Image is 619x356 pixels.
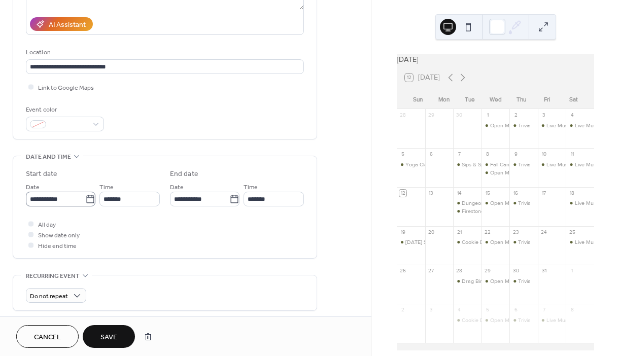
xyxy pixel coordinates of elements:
[456,151,463,158] div: 7
[490,277,527,285] div: Open Mic Night
[566,238,594,246] div: Live Music: Ali Kat & The Revelators
[30,17,93,31] button: AI Assistant
[569,268,576,275] div: 1
[399,112,406,119] div: 28
[26,271,80,281] span: Recurring event
[566,122,594,129] div: Live Music: Rock Solid Alibi
[569,190,576,197] div: 18
[462,161,527,168] div: Sips & Sparks Dating Event
[83,325,135,348] button: Save
[566,199,594,207] div: Live Music: Missing Maplewood
[540,268,547,275] div: 31
[540,229,547,236] div: 24
[170,182,184,193] span: Date
[509,122,538,129] div: Trivia
[456,190,463,197] div: 14
[100,332,117,343] span: Save
[569,112,576,119] div: 4
[490,169,527,176] div: Open Mic Night
[569,307,576,314] div: 8
[484,151,491,158] div: 8
[397,54,594,65] div: [DATE]
[26,47,302,58] div: Location
[456,268,463,275] div: 28
[484,190,491,197] div: 15
[428,151,435,158] div: 6
[26,104,102,115] div: Event color
[49,20,86,30] div: AI Assistant
[453,207,482,215] div: Firestone Paint Night: Gingham Pumpkin Plate
[38,220,56,230] span: All day
[38,83,94,93] span: Link to Google Maps
[518,161,531,168] div: Trivia
[490,238,527,246] div: Open Mic Night
[405,90,431,110] div: Sun
[569,151,576,158] div: 11
[482,199,510,207] div: Open Mic Night
[518,238,531,246] div: Trivia
[560,90,586,110] div: Sat
[26,182,40,193] span: Date
[397,238,425,246] div: Sunday Scaries Pop Up
[512,190,520,197] div: 16
[482,161,510,168] div: Fall Candle Making Workshop
[405,161,432,168] div: Yoga Class
[428,112,435,119] div: 29
[484,268,491,275] div: 29
[453,199,482,207] div: Dungeons and Drafts
[509,161,538,168] div: Trivia
[534,90,560,110] div: Fri
[482,122,510,129] div: Open Mic Night
[405,238,460,246] div: [DATE] Scaries Pop Up
[431,90,457,110] div: Mon
[518,199,531,207] div: Trivia
[428,268,435,275] div: 27
[453,316,482,324] div: Cookie Decorating Class: Thanksgiving
[483,90,508,110] div: Wed
[244,182,258,193] span: Time
[538,122,566,129] div: Live Music: Gone Rogue
[99,182,114,193] span: Time
[490,199,527,207] div: Open Mic Night
[540,151,547,158] div: 10
[540,112,547,119] div: 3
[16,325,79,348] button: Cancel
[462,238,540,246] div: Cookie Decorating Class: [DATE]
[518,277,531,285] div: Trivia
[490,316,527,324] div: Open Mic Night
[484,112,491,119] div: 1
[490,122,527,129] div: Open Mic Night
[509,316,538,324] div: Trivia
[512,229,520,236] div: 23
[569,229,576,236] div: 25
[490,161,562,168] div: Fall Candle Making Workshop
[482,277,510,285] div: Open Mic Night
[399,151,406,158] div: 5
[453,277,482,285] div: Drag Bingo with the Sanderson Sisters
[453,161,482,168] div: Sips & Sparks Dating Event
[518,122,531,129] div: Trivia
[428,307,435,314] div: 3
[518,316,531,324] div: Trivia
[566,161,594,168] div: Live Music: Jemar Phoenix
[508,90,534,110] div: Thu
[399,190,406,197] div: 12
[482,238,510,246] div: Open Mic Night
[512,307,520,314] div: 6
[538,316,566,324] div: Live Music: Missing Maplewood
[462,316,540,324] div: Cookie Decorating Class: [DATE]
[26,169,57,180] div: Start date
[428,229,435,236] div: 20
[482,316,510,324] div: Open Mic Night
[457,90,483,110] div: Tue
[462,207,571,215] div: Firestone Paint Night: Gingham Pumpkin Plate
[462,199,513,207] div: Dungeons and Drafts
[509,277,538,285] div: Trivia
[512,268,520,275] div: 30
[509,199,538,207] div: Trivia
[482,169,510,176] div: Open Mic Night
[453,238,482,246] div: Cookie Decorating Class: Halloween
[546,161,616,168] div: Live Music: [PERSON_NAME]
[399,268,406,275] div: 26
[512,112,520,119] div: 2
